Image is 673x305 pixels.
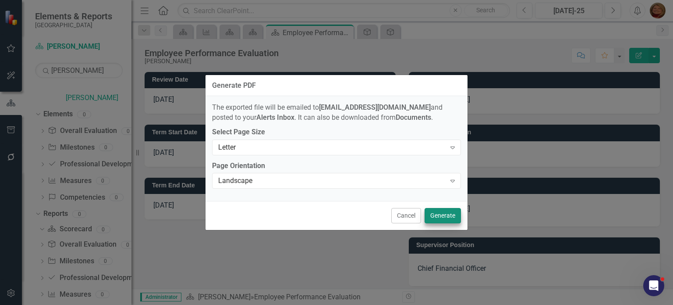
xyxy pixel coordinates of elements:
iframe: Intercom live chat [643,275,664,296]
strong: Documents [396,113,431,122]
strong: [EMAIL_ADDRESS][DOMAIN_NAME] [319,103,431,111]
strong: Alerts Inbox [256,113,294,122]
button: Generate [425,208,461,223]
div: Letter [218,142,446,152]
div: Generate PDF [212,82,256,90]
span: The exported file will be emailed to and posted to your . It can also be downloaded from . [212,103,443,122]
button: Cancel [391,208,421,223]
div: Landscape [218,176,446,186]
label: Select Page Size [212,127,461,137]
label: Page Orientation [212,161,461,171]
